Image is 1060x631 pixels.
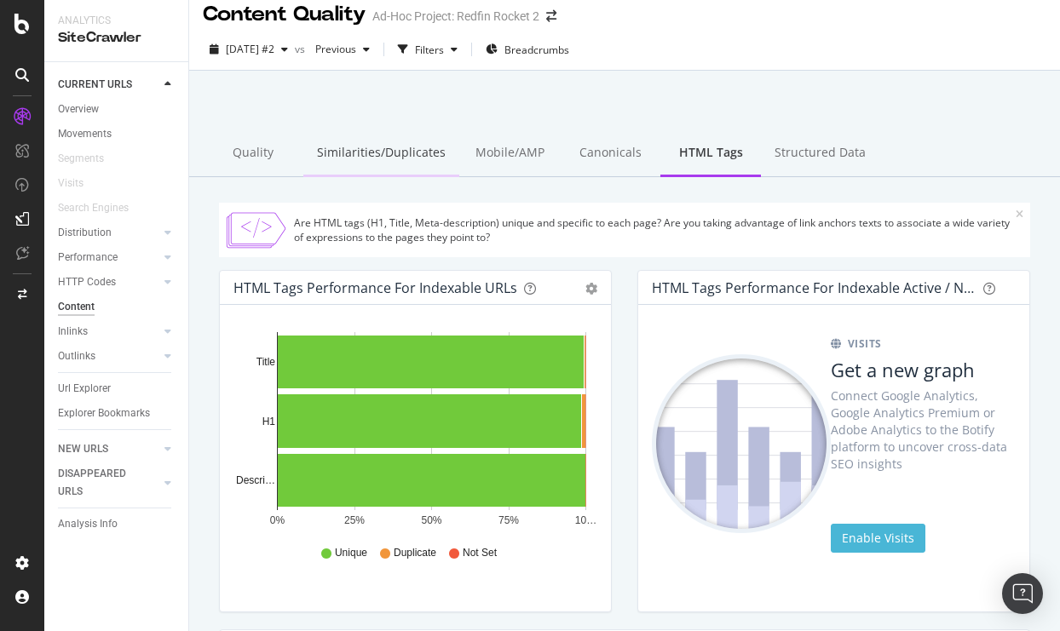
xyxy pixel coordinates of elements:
div: HTML Tags Performance for Indexable Active / Not Active URLs [652,279,976,296]
div: Filters [415,43,444,57]
span: Unique [335,546,367,560]
a: Overview [58,100,176,118]
text: 75% [498,514,519,526]
div: Similarities/Duplicates [303,130,459,177]
a: Inlinks [58,323,159,341]
div: Distribution [58,224,112,242]
div: Canonicals [560,130,660,177]
div: Analytics [58,14,175,28]
div: VISITS [831,335,1016,353]
span: Enable Visits [842,530,914,546]
a: Search Engines [58,199,146,217]
span: Duplicate [394,546,436,560]
a: Url Explorer [58,380,176,398]
div: SiteCrawler [58,28,175,48]
div: HTML Tags Performance for Indexable URLs [233,279,517,296]
div: Segments [58,150,104,168]
a: Analysis Info [58,515,176,533]
text: Title [256,357,276,369]
div: DISAPPEARED URLS [58,465,144,501]
div: Ad-Hoc Project: Redfin Rocket 2 [372,8,539,25]
div: arrow-right-arrow-left [546,10,556,22]
text: H1 [262,416,276,427]
text: 25% [344,514,365,526]
span: vs [295,42,308,56]
button: [DATE] #2 [203,36,295,63]
div: HTTP Codes [58,273,116,291]
span: Breadcrumbs [504,43,569,57]
a: Distribution [58,224,159,242]
div: Explorer Bookmarks [58,404,150,422]
div: Quality [203,130,303,177]
div: Structured Data [761,130,879,177]
a: NEW URLS [58,440,159,458]
button: Filters [391,36,464,63]
a: Outlinks [58,347,159,365]
a: DISAPPEARED URLS [58,465,159,501]
text: 10… [575,514,596,526]
img: HTML Tags [226,209,287,250]
div: NEW URLS [58,440,108,458]
div: Connect Google Analytics, Google Analytics Premium or Adobe Analytics to the Botify platform to u... [831,387,1016,473]
div: Url Explorer [58,380,111,398]
div: Performance [58,249,118,267]
button: Previous [308,36,377,63]
a: HTTP Codes [58,273,159,291]
div: Content [58,298,95,316]
span: Not Set [463,546,497,560]
div: CURRENT URLS [58,76,132,94]
span: 2025 Aug. 22nd #2 [226,42,274,56]
div: Get a new graph [831,357,1016,383]
div: Inlinks [58,323,88,341]
a: Visits [58,175,101,192]
a: Explorer Bookmarks [58,404,176,422]
img: Chart glimpse [652,354,831,533]
a: Movements [58,125,176,143]
div: Search Engines [58,199,129,217]
div: HTML Tags [660,130,761,177]
text: 50% [421,514,441,526]
a: Segments [58,150,121,168]
text: 0% [270,514,285,526]
div: Open Intercom Messenger [1002,573,1043,614]
div: Visits [58,175,84,192]
div: Analysis Info [58,515,118,533]
div: Mobile/AMP [459,130,560,177]
a: Performance [58,249,159,267]
div: Outlinks [58,347,95,365]
div: gear [585,283,597,295]
div: Movements [58,125,112,143]
svg: A chart. [233,332,597,530]
span: Previous [308,42,356,56]
div: Are HTML tags (H1, Title, Meta-description) unique and specific to each page? Are you taking adva... [294,215,1016,244]
button: Breadcrumbs [479,36,576,63]
a: Content [58,298,176,316]
div: Overview [58,100,99,118]
a: CURRENT URLS [58,76,159,94]
text: Descri… [236,474,275,486]
a: Enable Visits [831,524,925,553]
